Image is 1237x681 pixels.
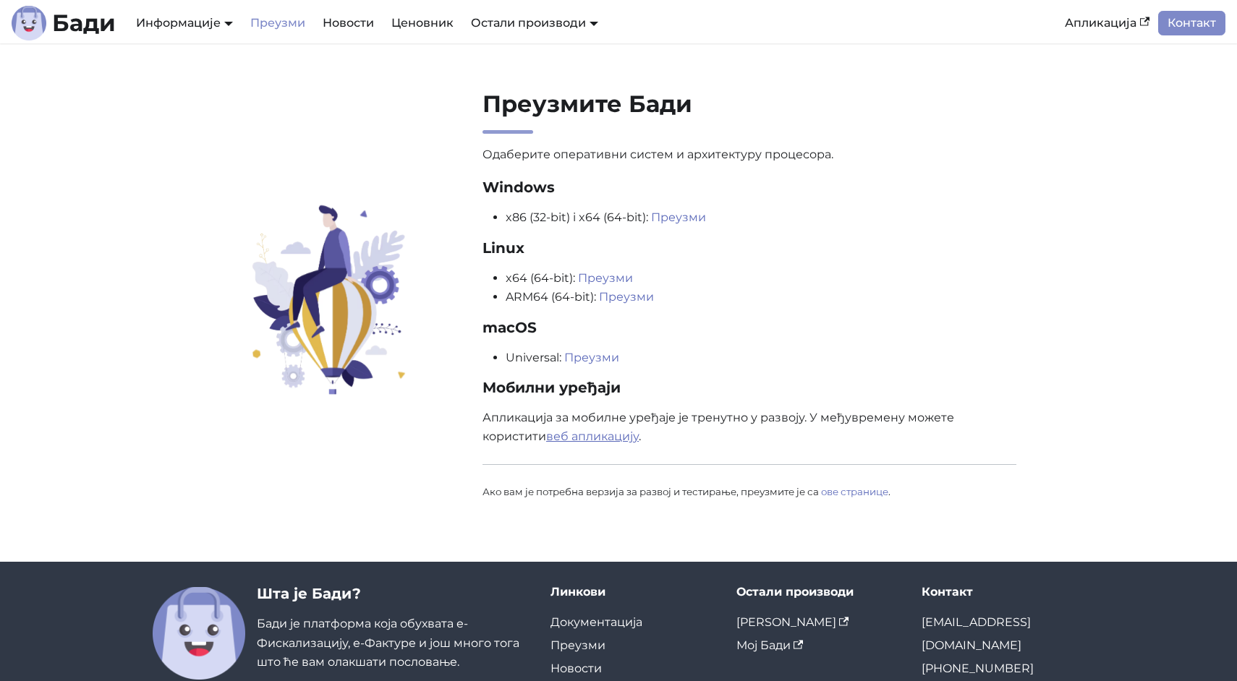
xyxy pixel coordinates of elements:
a: Мој Бади [736,638,804,652]
a: Преузми [564,351,619,364]
h3: Мобилни уређаји [483,379,1016,397]
a: ове странице [821,486,888,497]
small: Ако вам је потребна верзија за развој и тестирање, преузмите је са . [483,486,890,497]
a: Преузми [242,11,314,35]
div: Бади је платформа која обухвата е-Фискализацију, е-Фактуре и још много тога што ће вам олакшати п... [257,585,527,680]
h3: Linux [483,239,1016,257]
a: веб апликацију [546,429,639,443]
a: Документација [551,615,642,629]
b: Бади [52,12,116,35]
h3: macOS [483,319,1016,337]
img: Лого [12,6,46,40]
a: Преузми [551,638,605,652]
h3: Шта је Бади? [257,585,527,603]
a: Преузми [651,210,706,224]
li: x86 (32-bit) i x64 (64-bit): [506,208,1016,227]
img: Преузмите Бади [218,203,439,396]
img: Бади [153,587,245,680]
a: [EMAIL_ADDRESS][DOMAIN_NAME] [922,615,1031,652]
a: ЛогоБади [12,6,116,40]
a: [PHONE_NUMBER] [922,661,1034,675]
a: Преузми [599,290,654,304]
li: x64 (64-bit): [506,269,1016,288]
h3: Windows [483,179,1016,197]
p: Одаберите оперативни систем и архитектуру процесора. [483,145,1016,164]
a: Остали производи [471,16,598,30]
div: Линкови [551,585,713,599]
a: [PERSON_NAME] [736,615,849,629]
a: Информације [136,16,233,30]
div: Контакт [922,585,1084,599]
h2: Преузмите Бади [483,90,1016,134]
li: ARM64 (64-bit): [506,288,1016,307]
div: Остали производи [736,585,899,599]
a: Ценовник [383,11,462,35]
a: Преузми [578,271,633,285]
p: Апликација за мобилне уређаје је тренутно у развоју. У међувремену можете користити . [483,408,1016,447]
a: Апликација [1056,11,1158,35]
a: Новости [551,661,602,675]
a: Контакт [1158,11,1225,35]
li: Universal: [506,348,1016,367]
a: Новости [314,11,383,35]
